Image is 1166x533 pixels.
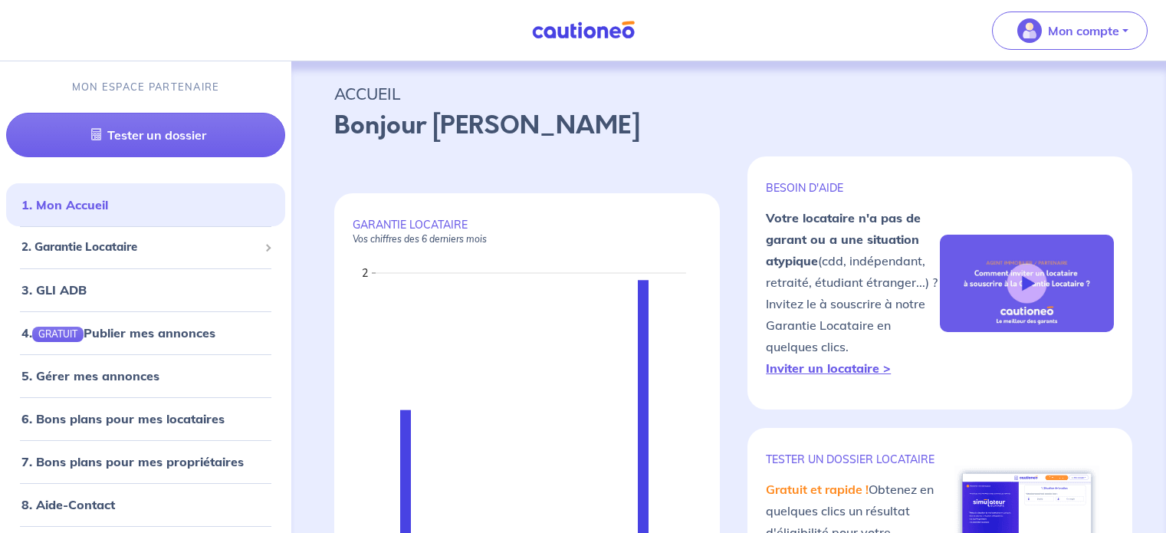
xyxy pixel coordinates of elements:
a: 7. Bons plans pour mes propriétaires [21,454,244,469]
p: Mon compte [1048,21,1119,40]
div: 8. Aide-Contact [6,489,285,520]
p: GARANTIE LOCATAIRE [353,218,701,245]
button: illu_account_valid_menu.svgMon compte [992,12,1148,50]
a: 4.GRATUITPublier mes annonces [21,325,215,341]
img: Cautioneo [526,21,641,40]
img: illu_account_valid_menu.svg [1017,18,1042,43]
div: 4.GRATUITPublier mes annonces [6,317,285,348]
a: 6. Bons plans pour mes locataires [21,411,225,426]
p: MON ESPACE PARTENAIRE [72,80,220,94]
p: BESOIN D'AIDE [766,181,940,195]
a: 8. Aide-Contact [21,497,115,512]
p: Bonjour [PERSON_NAME] [334,107,1123,144]
div: 6. Bons plans pour mes locataires [6,403,285,434]
p: TESTER un dossier locataire [766,452,940,466]
strong: Votre locataire n'a pas de garant ou a une situation atypique [766,210,921,268]
div: 7. Bons plans pour mes propriétaires [6,446,285,477]
a: 3. GLI ADB [21,282,87,298]
div: 5. Gérer mes annonces [6,360,285,391]
em: Vos chiffres des 6 derniers mois [353,233,487,245]
a: Tester un dossier [6,113,285,157]
a: 1. Mon Accueil [21,197,108,212]
div: 3. GLI ADB [6,275,285,305]
div: 2. Garantie Locataire [6,232,285,262]
div: 1. Mon Accueil [6,189,285,220]
p: ACCUEIL [334,80,1123,107]
a: Inviter un locataire > [766,360,891,376]
span: 2. Garantie Locataire [21,239,258,256]
p: (cdd, indépendant, retraité, étudiant étranger...) ? Invitez le à souscrire à notre Garantie Loca... [766,207,940,379]
em: Gratuit et rapide ! [766,482,869,497]
text: 2 [362,266,368,280]
img: video-gli-new-none.jpg [940,235,1114,333]
a: 5. Gérer mes annonces [21,368,159,383]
